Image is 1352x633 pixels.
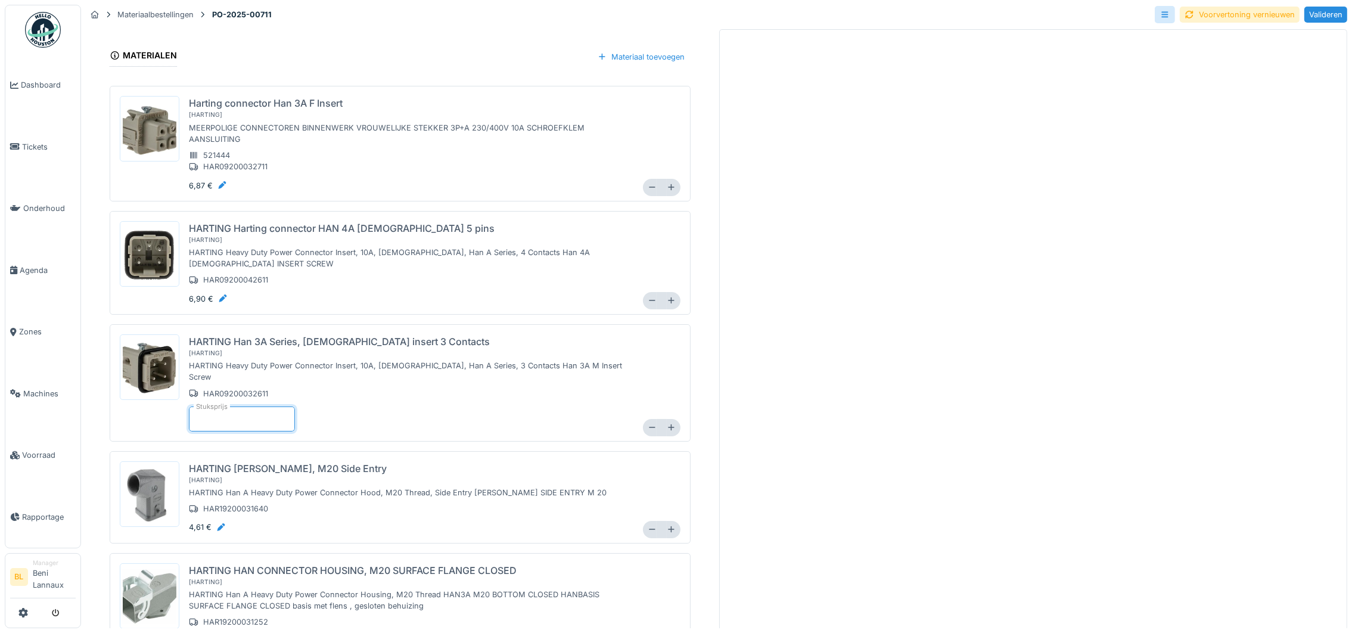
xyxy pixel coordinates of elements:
div: [ harting ] [189,476,222,485]
span: Rapportage [22,511,76,523]
img: 0h6l0te3z258z56wypp5tyclbi8d [123,224,176,284]
span: Dashboard [21,79,76,91]
div: HARTING Harting connector HAN 4A [DEMOGRAPHIC_DATA] 5 pins [189,221,495,235]
div: HAR19200031640 [189,503,268,514]
span: Agenda [20,265,76,276]
div: MEERPOLIGE CONNECTOREN BINNENWERK VROUWELIJKE STEKKER 3P+A 230/400V 10A SCHROEFKLEM AANSLUITING [189,120,633,147]
a: Zones [5,301,80,363]
label: Stuksprijs [194,402,230,412]
div: [ harting ] [189,349,222,358]
img: 3hvoz65nxvfm05y0dtd7u777sail [123,337,176,397]
div: HARTING HAN CONNECTOR HOUSING, M20 SURFACE FLANGE CLOSED [189,563,517,578]
div: HAR19200031252 [189,616,268,628]
img: i6wzjzufdyawt4rvilrhe75fvpbv [123,99,176,159]
a: Machines [5,363,80,425]
img: Badge_color-CXgf-gQk.svg [25,12,61,48]
div: 6,87 € [189,180,227,191]
strong: PO-2025-00711 [207,9,276,20]
div: 6,90 € [189,293,228,305]
div: HAR09200042611 [189,274,268,286]
div: Voorvertoning vernieuwen [1180,7,1300,23]
div: 521444 [189,150,268,161]
li: Beni Lannaux [33,558,76,595]
li: BL [10,568,28,586]
a: Voorraad [5,424,80,486]
div: HARTING Heavy Duty Power Connector Insert, 10A, [DEMOGRAPHIC_DATA], Han A Series, 4 Contacts Han ... [189,244,633,272]
img: lre5av6moy0pr7s4emvopunuaxc8 [123,464,176,524]
div: HAR09200032611 [189,388,268,399]
span: Machines [23,388,76,399]
div: Materialen [110,46,177,67]
span: Zones [19,326,76,337]
div: Manager [33,558,76,567]
div: HARTING [PERSON_NAME], M20 Side Entry [189,461,387,476]
span: Tickets [22,141,76,153]
a: Dashboard [5,54,80,116]
div: HARTING Han 3A Series, [DEMOGRAPHIC_DATA] insert 3 Contacts [189,334,490,349]
div: Materiaal toevoegen [592,48,691,66]
div: Harting connector Han 3A F Insert [189,96,343,110]
a: Onderhoud [5,178,80,240]
img: 4usw41y2xyz64hv7ntkndwqk2m5q [123,566,176,626]
div: [ harting ] [189,578,222,587]
div: HARTING Han A Heavy Duty Power Connector Housing, M20 Thread HAN3A M20 BOTTOM CLOSED HANBASIS SUR... [189,587,633,614]
div: Valideren [1304,7,1347,23]
span: Voorraad [22,449,76,461]
div: HAR09200032711 [189,161,268,172]
span: Onderhoud [23,203,76,214]
div: Materiaalbestellingen [117,9,194,20]
a: BL ManagerBeni Lannaux [10,558,76,598]
a: Tickets [5,116,80,178]
a: Rapportage [5,486,80,548]
div: HARTING Han A Heavy Duty Power Connector Hood, M20 Thread, Side Entry [PERSON_NAME] SIDE ENTRY M 20 [189,485,633,501]
a: Agenda [5,240,80,302]
div: HARTING Heavy Duty Power Connector Insert, 10A, [DEMOGRAPHIC_DATA], Han A Series, 3 Contacts Han ... [189,358,633,385]
div: 4,61 € [189,522,226,533]
div: [ harting ] [189,235,222,244]
div: [ harting ] [189,110,222,119]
